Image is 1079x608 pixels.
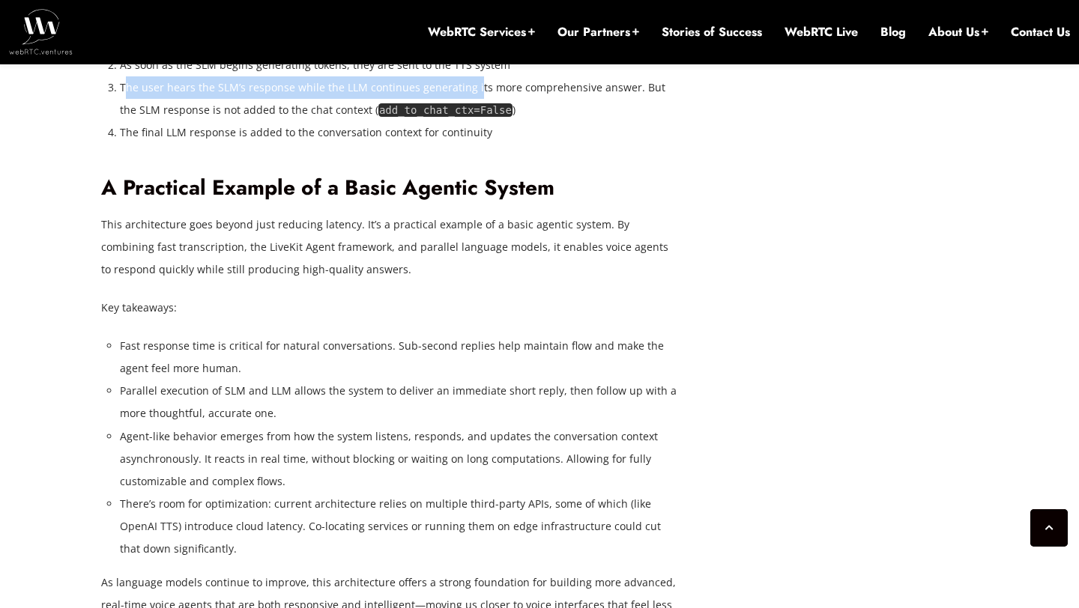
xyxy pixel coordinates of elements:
[101,213,678,281] p: This architecture goes beyond just reducing latency. It’s a practical example of a basic agentic ...
[120,54,678,76] li: As soon as the SLM begins generating tokens, they are sent to the TTS system
[120,380,678,425] li: Parallel execution of SLM and LLM allows the system to deliver an immediate short reply, then fol...
[120,76,678,121] li: The user hears the SLM’s response while the LLM continues generating its more comprehensive answe...
[120,425,678,493] li: Agent-like behavior emerges from how the system listens, responds, and updates the conversation c...
[120,335,678,380] li: Fast response time is critical for natural conversations. Sub-second replies help maintain flow a...
[428,24,535,40] a: WebRTC Services
[928,24,988,40] a: About Us
[1011,24,1070,40] a: Contact Us
[120,121,678,144] li: The final LLM response is added to the conversation context for continuity
[557,24,639,40] a: Our Partners
[662,24,762,40] a: Stories of Success
[9,9,73,54] img: WebRTC.ventures
[101,175,678,201] h2: A Practical Example of a Basic Agentic System
[101,297,678,319] p: Key takeaways:
[785,24,858,40] a: WebRTC Live
[120,493,678,560] li: There’s room for optimization: current architecture relies on multiple third-party APIs, some of ...
[378,103,513,118] code: add_to_chat_ctx=False
[880,24,906,40] a: Blog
